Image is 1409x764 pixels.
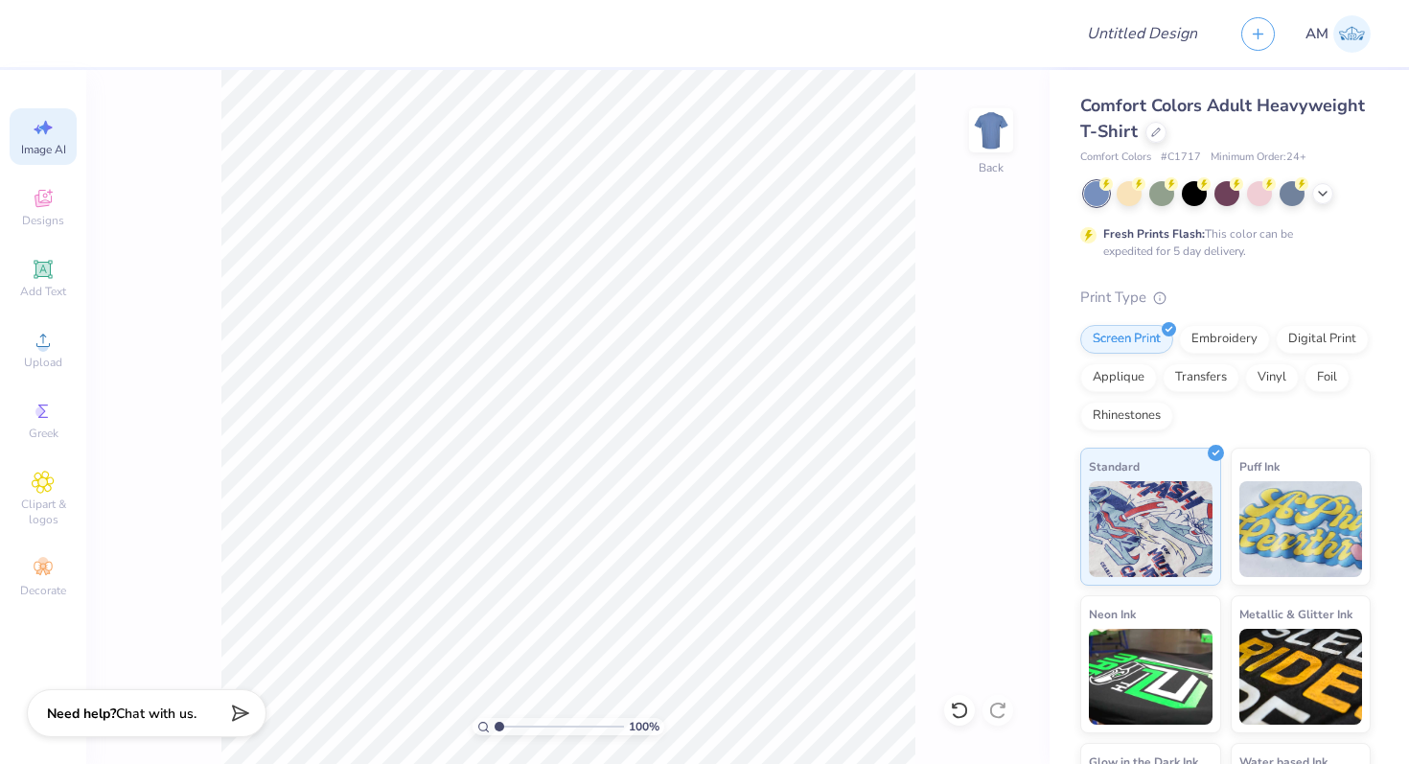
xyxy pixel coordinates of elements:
span: 100 % [629,718,659,735]
strong: Fresh Prints Flash: [1103,226,1205,242]
span: Image AI [21,142,66,157]
img: Metallic & Glitter Ink [1239,629,1363,725]
div: Vinyl [1245,363,1299,392]
img: Back [972,111,1010,150]
img: Ashanna Mae Viceo [1333,15,1371,53]
span: Designs [22,213,64,228]
a: AM [1305,15,1371,53]
div: Back [979,159,1004,176]
div: Applique [1080,363,1157,392]
div: Transfers [1163,363,1239,392]
span: Add Text [20,284,66,299]
span: Decorate [20,583,66,598]
div: Rhinestones [1080,402,1173,430]
strong: Need help? [47,705,116,723]
div: This color can be expedited for 5 day delivery. [1103,225,1339,260]
div: Screen Print [1080,325,1173,354]
span: Neon Ink [1089,604,1136,624]
input: Untitled Design [1072,14,1213,53]
span: AM [1305,23,1328,45]
span: Standard [1089,456,1140,476]
span: Comfort Colors Adult Heavyweight T-Shirt [1080,94,1365,143]
img: Puff Ink [1239,481,1363,577]
div: Digital Print [1276,325,1369,354]
div: Foil [1305,363,1350,392]
span: Comfort Colors [1080,150,1151,166]
span: Minimum Order: 24 + [1211,150,1306,166]
span: Metallic & Glitter Ink [1239,604,1352,624]
div: Embroidery [1179,325,1270,354]
img: Standard [1089,481,1213,577]
span: Upload [24,355,62,370]
span: # C1717 [1161,150,1201,166]
div: Print Type [1080,287,1371,309]
img: Neon Ink [1089,629,1213,725]
span: Clipart & logos [10,497,77,527]
span: Puff Ink [1239,456,1280,476]
span: Greek [29,426,58,441]
span: Chat with us. [116,705,196,723]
